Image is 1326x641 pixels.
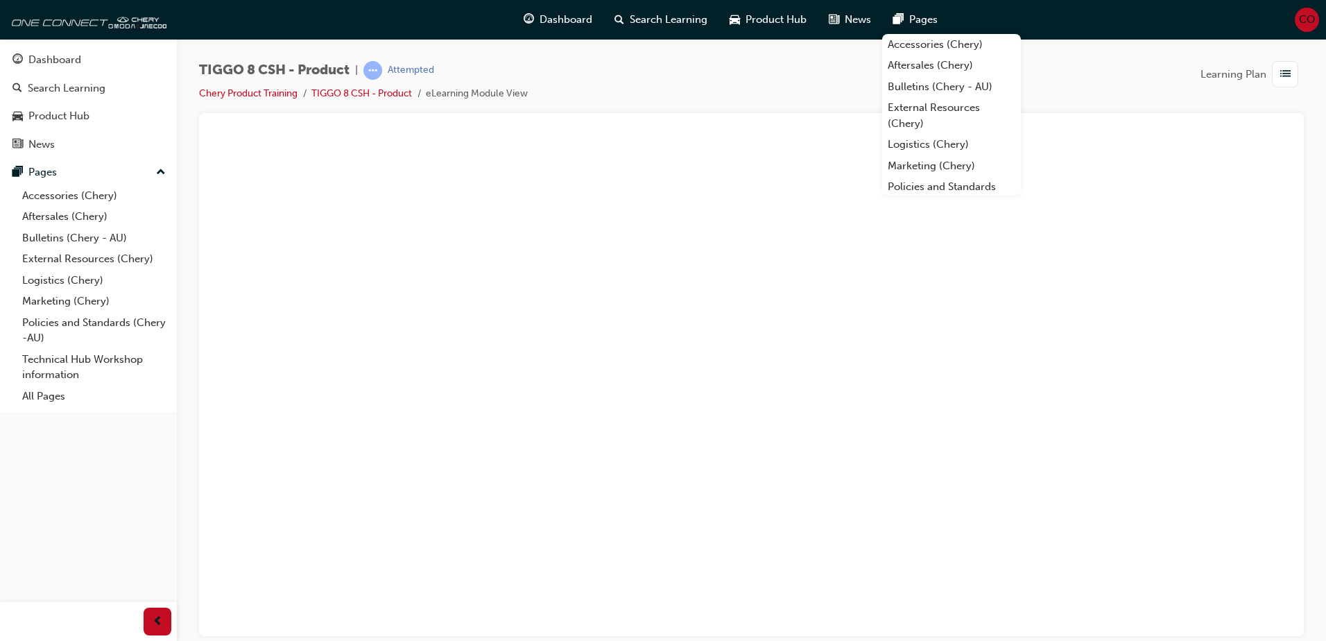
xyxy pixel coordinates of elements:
div: News [28,137,55,153]
a: News [6,132,171,157]
a: Accessories (Chery) [882,34,1021,55]
a: car-iconProduct Hub [718,6,818,34]
span: | [355,62,358,78]
a: Accessories (Chery) [17,185,171,207]
span: list-icon [1280,66,1291,83]
a: Dashboard [6,47,171,73]
div: Dashboard [28,52,81,68]
img: oneconnect [7,6,166,33]
a: Aftersales (Chery) [882,55,1021,76]
div: Pages [28,164,57,180]
span: Learning Plan [1200,67,1266,83]
span: CO [1299,12,1315,28]
a: Aftersales (Chery) [17,206,171,228]
a: Marketing (Chery) [882,155,1021,177]
span: TIGGO 8 CSH - Product [199,62,350,78]
a: Policies and Standards (Chery -AU) [882,176,1021,213]
span: car-icon [12,110,23,123]
span: prev-icon [153,613,163,631]
span: guage-icon [12,54,23,67]
span: guage-icon [524,11,534,28]
span: learningRecordVerb_ATTEMPT-icon [363,61,382,80]
button: CO [1295,8,1319,32]
a: External Resources (Chery) [17,248,171,270]
button: Pages [6,160,171,185]
a: Marketing (Chery) [17,291,171,312]
span: car-icon [730,11,740,28]
span: Dashboard [540,12,592,28]
div: Attempted [388,64,434,77]
a: Technical Hub Workshop information [17,349,171,386]
span: Product Hub [746,12,807,28]
a: Search Learning [6,76,171,101]
a: pages-iconPages [882,6,949,34]
div: Search Learning [28,80,105,96]
a: Chery Product Training [199,87,298,99]
span: up-icon [156,164,166,182]
span: search-icon [614,11,624,28]
a: TIGGO 8 CSH - Product [311,87,412,99]
a: Logistics (Chery) [17,270,171,291]
span: news-icon [829,11,839,28]
button: DashboardSearch LearningProduct HubNews [6,44,171,160]
a: All Pages [17,386,171,407]
a: news-iconNews [818,6,882,34]
a: guage-iconDashboard [513,6,603,34]
a: Policies and Standards (Chery -AU) [17,312,171,349]
a: search-iconSearch Learning [603,6,718,34]
span: search-icon [12,83,22,95]
a: Product Hub [6,103,171,129]
span: Search Learning [630,12,707,28]
a: Logistics (Chery) [882,134,1021,155]
div: Product Hub [28,108,89,124]
li: eLearning Module View [426,86,528,102]
span: news-icon [12,139,23,151]
span: pages-icon [12,166,23,179]
button: Learning Plan [1200,61,1304,87]
a: External Resources (Chery) [882,97,1021,134]
a: Bulletins (Chery - AU) [882,76,1021,98]
span: News [845,12,871,28]
a: Bulletins (Chery - AU) [17,228,171,249]
span: pages-icon [893,11,904,28]
span: Pages [909,12,938,28]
